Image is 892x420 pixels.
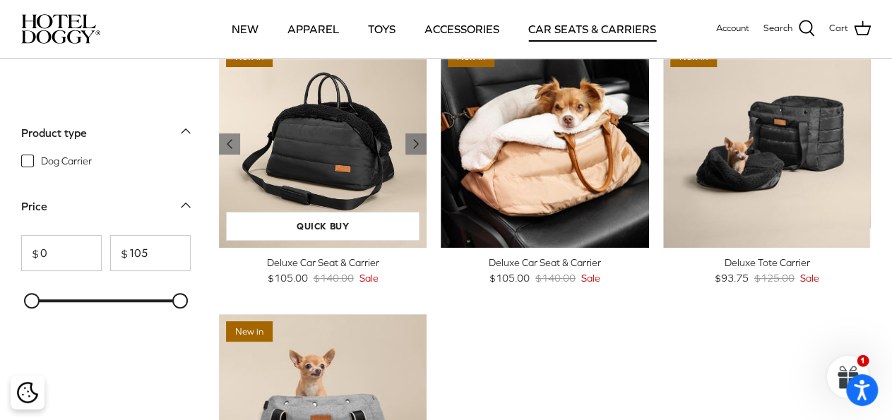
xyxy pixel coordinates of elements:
[111,248,128,259] span: $
[663,255,871,287] a: Deluxe Tote Carrier $93.75 $125.00 Sale
[763,21,792,36] span: Search
[716,21,749,36] a: Account
[754,270,795,286] span: $125.00
[275,5,352,53] a: APPAREL
[412,5,512,53] a: ACCESSORIES
[21,124,87,142] div: Product type
[110,235,191,271] input: To
[21,121,191,153] a: Product type
[663,40,871,247] a: Deluxe Tote Carrier
[22,248,39,259] span: $
[405,133,427,155] a: Previous
[210,5,678,53] div: Primary navigation
[268,270,308,286] span: $105.00
[21,14,100,44] img: hoteldoggycom
[581,270,600,286] span: Sale
[21,195,191,227] a: Price
[17,382,38,403] img: Cookie policy
[219,40,427,247] a: Deluxe Car Seat & Carrier
[359,270,379,286] span: Sale
[219,5,271,53] a: NEW
[41,154,92,168] span: Dog Carrier
[15,380,40,405] button: Cookie policy
[716,23,749,33] span: Account
[21,235,102,271] input: From
[219,133,240,155] a: Previous
[314,270,354,286] span: $140.00
[21,197,47,215] div: Price
[829,21,848,36] span: Cart
[763,20,815,38] a: Search
[441,40,648,247] a: Deluxe Car Seat & Carrier
[11,376,44,409] div: Cookie policy
[226,212,420,241] a: Quick buy
[355,5,408,53] a: TOYS
[441,255,648,270] div: Deluxe Car Seat & Carrier
[441,255,648,287] a: Deluxe Car Seat & Carrier $105.00 $140.00 Sale
[715,270,749,286] span: $93.75
[219,255,427,287] a: Deluxe Car Seat & Carrier $105.00 $140.00 Sale
[800,270,819,286] span: Sale
[226,321,273,342] span: New in
[535,270,576,286] span: $140.00
[219,255,427,270] div: Deluxe Car Seat & Carrier
[489,270,530,286] span: $105.00
[663,255,871,270] div: Deluxe Tote Carrier
[516,5,669,53] a: CAR SEATS & CARRIERS
[829,20,871,38] a: Cart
